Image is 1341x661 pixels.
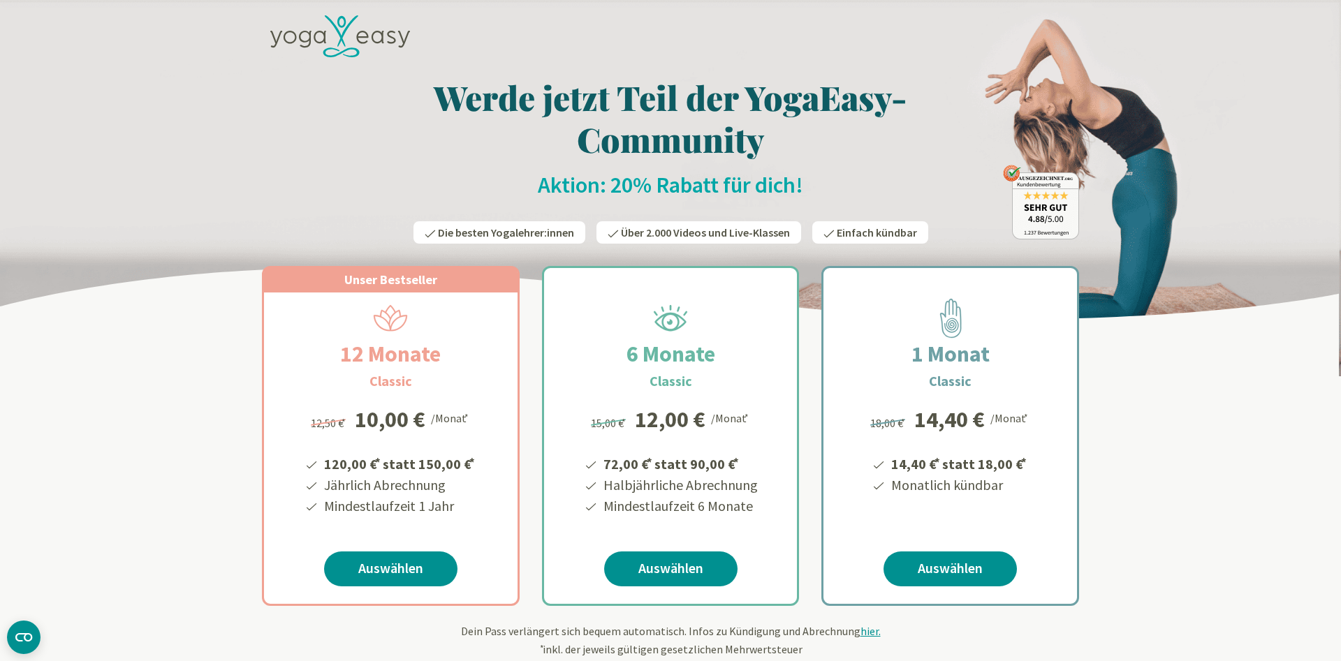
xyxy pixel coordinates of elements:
h2: 6 Monate [593,337,749,371]
div: /Monat [990,408,1030,426]
span: 12,50 € [311,416,348,430]
li: 72,00 € statt 90,00 € [601,451,758,475]
div: /Monat [711,408,751,426]
button: CMP-Widget öffnen [7,621,41,654]
img: ausgezeichnet_badge.png [1003,165,1079,239]
div: Dein Pass verlängert sich bequem automatisch. Infos zu Kündigung und Abrechnung [262,623,1079,658]
div: 10,00 € [355,408,425,431]
h2: Aktion: 20% Rabatt für dich! [262,171,1079,199]
li: 120,00 € statt 150,00 € [322,451,477,475]
span: hier. [860,624,881,638]
li: Jährlich Abrechnung [322,475,477,496]
span: inkl. der jeweils gültigen gesetzlichen Mehrwertsteuer [538,642,803,656]
a: Auswählen [604,551,738,586]
h3: Classic [369,371,412,392]
li: 14,40 € statt 18,00 € [889,451,1029,475]
h3: Classic [929,371,972,392]
li: Mindestlaufzeit 1 Jahr [322,496,477,517]
h2: 1 Monat [878,337,1023,371]
span: Die besten Yogalehrer:innen [438,225,574,239]
a: Auswählen [324,551,457,586]
span: Über 2.000 Videos und Live-Klassen [621,225,790,239]
li: Monatlich kündbar [889,475,1029,496]
a: Auswählen [884,551,1017,586]
li: Halbjährliche Abrechnung [601,475,758,496]
h2: 12 Monate [307,337,474,371]
div: /Monat [431,408,471,426]
span: 15,00 € [591,416,628,430]
h1: Werde jetzt Teil der YogaEasy-Community [262,76,1079,160]
span: 18,00 € [870,416,907,430]
span: Unser Bestseller [344,272,437,288]
div: 14,40 € [914,408,985,431]
div: 12,00 € [635,408,705,431]
span: Einfach kündbar [837,225,917,239]
h3: Classic [650,371,692,392]
li: Mindestlaufzeit 6 Monate [601,496,758,517]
